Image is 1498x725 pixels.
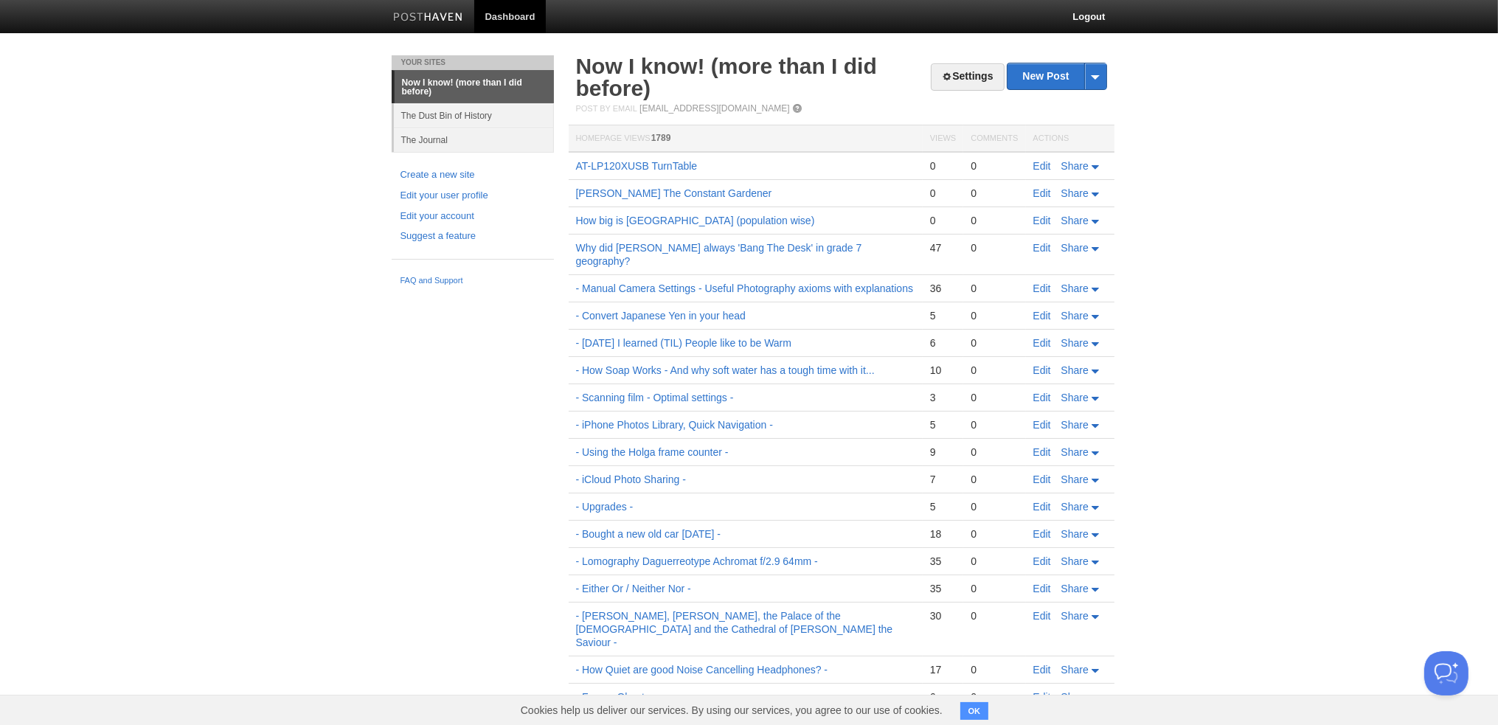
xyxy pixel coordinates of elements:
[930,241,956,254] div: 47
[1026,125,1114,153] th: Actions
[576,419,773,431] a: - iPhone Photos Library, Quick Navigation -
[971,445,1018,459] div: 0
[651,133,671,143] span: 1789
[1061,310,1089,322] span: Share
[930,555,956,568] div: 35
[971,527,1018,541] div: 0
[930,187,956,200] div: 0
[971,418,1018,431] div: 0
[971,473,1018,486] div: 0
[639,103,789,114] a: [EMAIL_ADDRESS][DOMAIN_NAME]
[1033,664,1051,676] a: Edit
[971,336,1018,350] div: 0
[971,609,1018,622] div: 0
[576,583,691,594] a: - Either Or / Neither Nor -
[930,527,956,541] div: 18
[1033,446,1051,458] a: Edit
[1033,528,1051,540] a: Edit
[1033,583,1051,594] a: Edit
[1033,473,1051,485] a: Edit
[1061,215,1089,226] span: Share
[930,336,956,350] div: 6
[1033,419,1051,431] a: Edit
[576,160,698,172] a: AT-LP120XUSB TurnTable
[930,582,956,595] div: 35
[1061,160,1089,172] span: Share
[1061,419,1089,431] span: Share
[400,167,545,183] a: Create a new site
[930,445,956,459] div: 9
[1061,242,1089,254] span: Share
[400,274,545,288] a: FAQ and Support
[1061,473,1089,485] span: Share
[1033,215,1051,226] a: Edit
[576,691,651,703] a: - Frozen Ghost -
[1424,651,1468,695] iframe: Help Scout Beacon - Open
[930,159,956,173] div: 0
[1033,364,1051,376] a: Edit
[1033,160,1051,172] a: Edit
[1033,691,1051,703] a: Edit
[1033,392,1051,403] a: Edit
[930,663,956,676] div: 17
[576,528,721,540] a: - Bought a new old car [DATE] -
[1033,187,1051,199] a: Edit
[930,500,956,513] div: 5
[1033,282,1051,294] a: Edit
[1033,501,1051,513] a: Edit
[930,391,956,404] div: 3
[576,337,792,349] a: - [DATE] I learned (TIL) People like to be Warm
[576,104,637,113] span: Post by Email
[1061,501,1089,513] span: Share
[394,103,554,128] a: The Dust Bin of History
[576,664,828,676] a: - How Quiet are good Noise Cancelling Headphones? -
[576,282,914,294] a: - Manual Camera Settings - Useful Photography axioms with explanations
[400,229,545,244] a: Suggest a feature
[930,282,956,295] div: 36
[971,690,1018,704] div: 0
[576,310,746,322] a: - Convert Japanese Yen in your head
[963,125,1025,153] th: Comments
[971,282,1018,295] div: 0
[1061,610,1089,622] span: Share
[971,663,1018,676] div: 0
[931,63,1004,91] a: Settings
[971,214,1018,227] div: 0
[576,392,734,403] a: - Scanning film - Optimal settings -
[971,582,1018,595] div: 0
[392,55,554,70] li: Your Sites
[971,241,1018,254] div: 0
[930,690,956,704] div: 6
[930,214,956,227] div: 0
[576,54,877,100] a: Now I know! (more than I did before)
[930,473,956,486] div: 7
[1033,242,1051,254] a: Edit
[576,555,818,567] a: - Lomography Daguerreotype Achromat f/2.9 64mm -
[395,71,554,103] a: Now I know! (more than I did before)
[1033,610,1051,622] a: Edit
[971,500,1018,513] div: 0
[576,187,772,199] a: [PERSON_NAME] The Constant Gardener
[971,187,1018,200] div: 0
[576,242,862,267] a: Why did [PERSON_NAME] always 'Bang The Desk' in grade 7 geography?
[569,125,923,153] th: Homepage Views
[1061,691,1089,703] span: Share
[930,418,956,431] div: 5
[1061,583,1089,594] span: Share
[576,610,893,648] a: - [PERSON_NAME], [PERSON_NAME], the Palace of the [DEMOGRAPHIC_DATA] and the Cathedral of [PERSON...
[1008,63,1106,89] a: New Post
[971,391,1018,404] div: 0
[1061,392,1089,403] span: Share
[971,309,1018,322] div: 0
[930,609,956,622] div: 30
[1061,187,1089,199] span: Share
[971,555,1018,568] div: 0
[576,473,686,485] a: - iCloud Photo Sharing -
[930,364,956,377] div: 10
[1061,446,1089,458] span: Share
[394,128,554,152] a: The Journal
[923,125,963,153] th: Views
[576,446,729,458] a: - Using the Holga frame counter -
[576,364,875,376] a: - How Soap Works - And why soft water has a tough time with it...
[393,13,463,24] img: Posthaven-bar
